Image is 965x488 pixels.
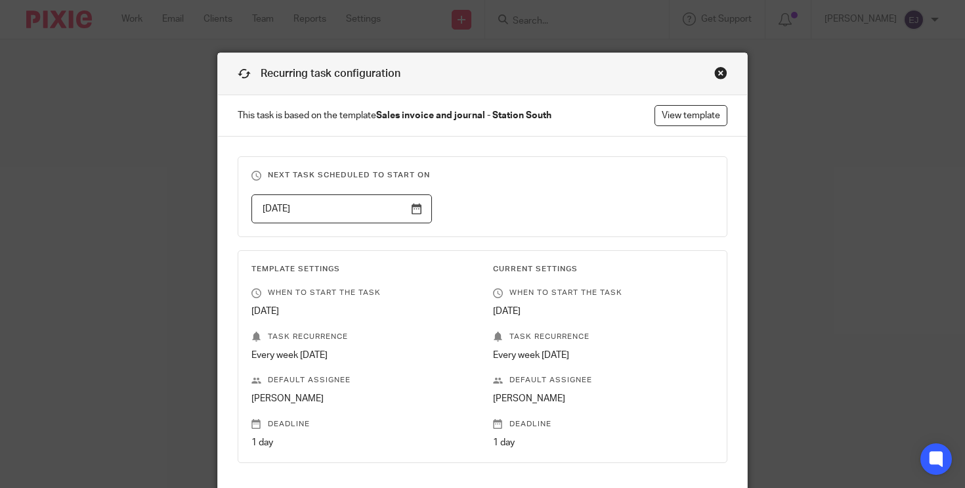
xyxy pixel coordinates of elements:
[493,332,714,342] p: Task recurrence
[493,436,714,449] p: 1 day
[251,419,473,430] p: Deadline
[251,332,473,342] p: Task recurrence
[251,436,473,449] p: 1 day
[376,111,551,120] strong: Sales invoice and journal - Station South
[238,109,551,122] span: This task is based on the template
[251,349,473,362] p: Every week [DATE]
[493,419,714,430] p: Deadline
[238,66,400,81] h1: Recurring task configuration
[654,105,727,126] a: View template
[493,264,714,275] h3: Current Settings
[493,349,714,362] p: Every week [DATE]
[493,392,714,405] p: [PERSON_NAME]
[251,288,473,298] p: When to start the task
[493,305,714,318] p: [DATE]
[251,305,473,318] p: [DATE]
[251,170,714,181] h3: Next task scheduled to start on
[251,264,473,275] h3: Template Settings
[493,288,714,298] p: When to start the task
[493,375,714,386] p: Default assignee
[251,392,473,405] p: [PERSON_NAME]
[714,66,727,79] div: Close this dialog window
[251,375,473,386] p: Default assignee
